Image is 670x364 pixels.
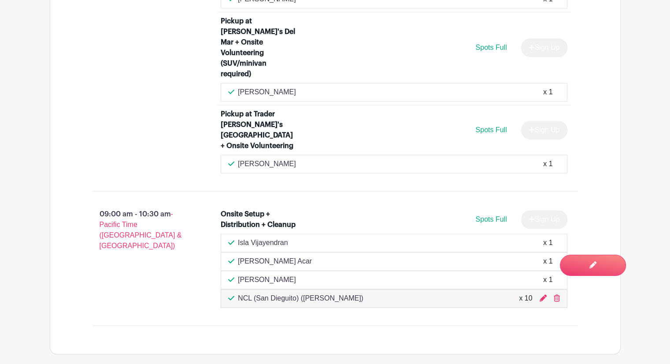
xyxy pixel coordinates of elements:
span: Spots Full [475,44,507,51]
p: [PERSON_NAME] [238,87,296,97]
div: x 1 [543,275,552,285]
div: x 1 [543,238,552,248]
p: NCL (San Dieguito) ([PERSON_NAME]) [238,293,363,304]
p: [PERSON_NAME] Acar [238,256,312,267]
p: [PERSON_NAME] [238,275,296,285]
p: 09:00 am - 10:30 am [78,205,207,255]
p: Isla Vijayendran [238,238,288,248]
span: Spots Full [475,215,507,223]
div: Pickup at [PERSON_NAME]'s Del Mar + Onsite Volunteering (SUV/minivan required) [221,16,297,79]
div: x 1 [543,256,552,267]
div: Onsite Setup + Distribution + Cleanup [221,209,297,230]
div: x 1 [543,87,552,97]
div: x 1 [543,159,552,169]
div: x 10 [519,293,532,304]
span: Spots Full [475,126,507,134]
div: Pickup at Trader [PERSON_NAME]'s [GEOGRAPHIC_DATA] + Onsite Volunteering [221,109,297,151]
p: [PERSON_NAME] [238,159,296,169]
